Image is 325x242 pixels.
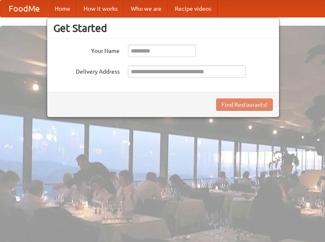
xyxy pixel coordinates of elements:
[216,98,273,111] button: Find Restaurants!
[168,0,218,17] a: Recipe videos
[53,65,120,76] label: Delivery Address
[0,0,48,17] a: FoodMe
[53,22,273,34] h3: Get Started
[48,0,77,17] a: Home
[53,45,120,55] label: Your Name
[77,0,124,17] a: How it works
[124,0,168,17] a: Who we are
